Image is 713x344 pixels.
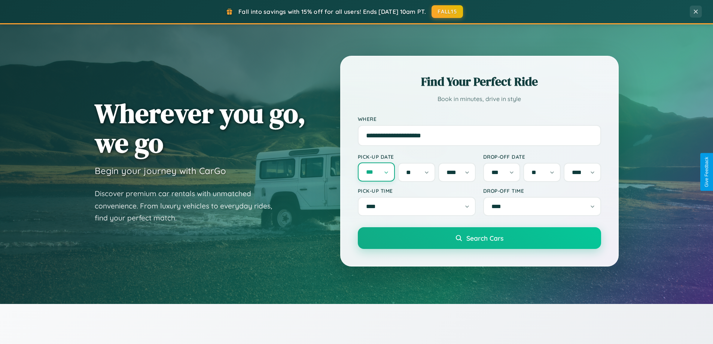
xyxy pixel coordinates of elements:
[483,153,601,160] label: Drop-off Date
[358,227,601,249] button: Search Cars
[95,188,282,224] p: Discover premium car rentals with unmatched convenience. From luxury vehicles to everyday rides, ...
[358,153,476,160] label: Pick-up Date
[358,94,601,104] p: Book in minutes, drive in style
[483,188,601,194] label: Drop-off Time
[358,116,601,122] label: Where
[238,8,426,15] span: Fall into savings with 15% off for all users! Ends [DATE] 10am PT.
[432,5,463,18] button: FALL15
[95,165,226,176] h3: Begin your journey with CarGo
[95,98,306,158] h1: Wherever you go, we go
[704,157,709,187] div: Give Feedback
[466,234,503,242] span: Search Cars
[358,188,476,194] label: Pick-up Time
[358,73,601,90] h2: Find Your Perfect Ride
